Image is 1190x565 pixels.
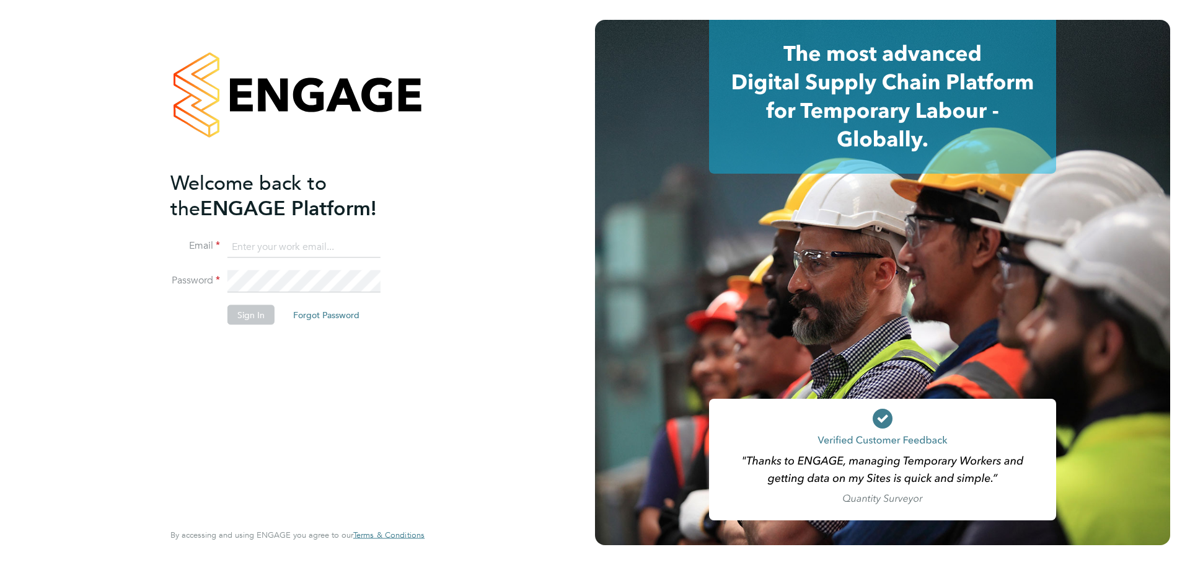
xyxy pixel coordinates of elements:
span: Welcome back to the [170,171,327,220]
button: Sign In [227,305,275,324]
span: Terms & Conditions [353,530,425,540]
button: Forgot Password [283,305,369,324]
input: Enter your work email... [227,236,381,258]
label: Password [170,274,220,287]
h2: ENGAGE Platform! [170,170,412,221]
a: Terms & Conditions [353,530,425,540]
label: Email [170,239,220,252]
span: By accessing and using ENGAGE you agree to our [170,530,425,540]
